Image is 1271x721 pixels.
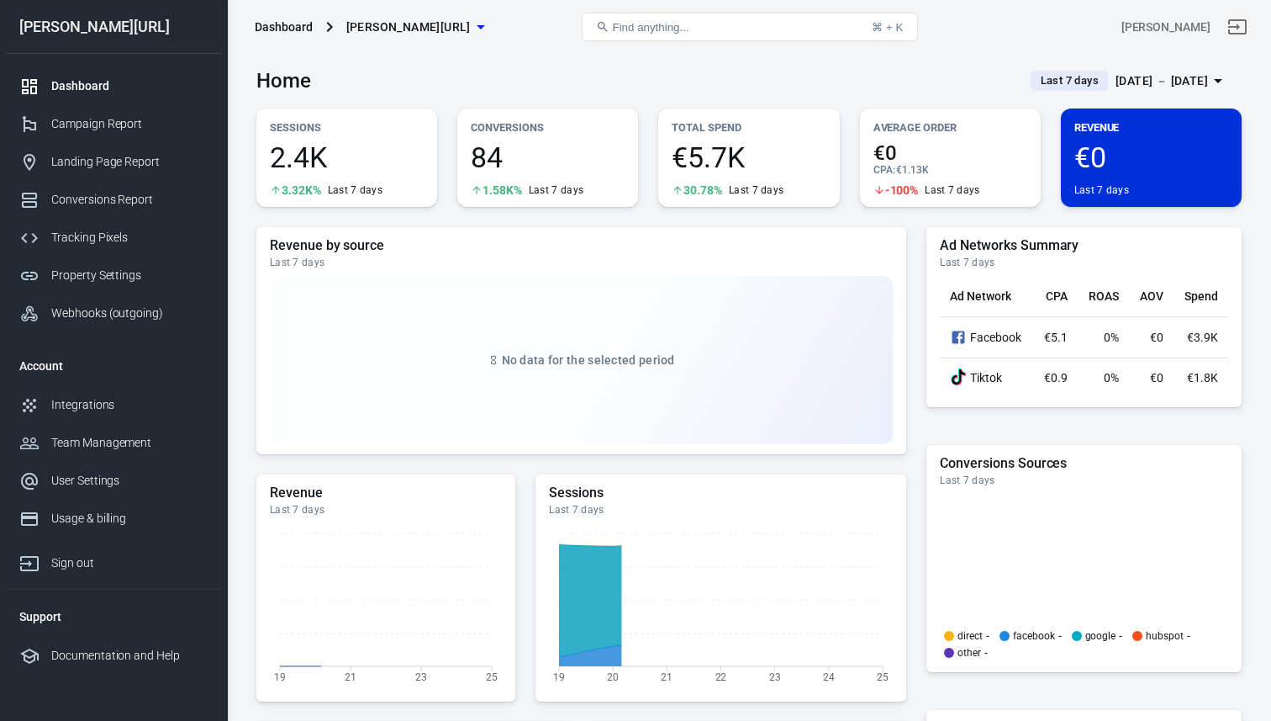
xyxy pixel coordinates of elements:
[940,474,1228,487] div: Last 7 days
[6,67,221,105] a: Dashboard
[549,503,893,517] div: Last 7 days
[872,21,903,34] div: ⌘ + K
[51,229,208,247] div: Tracking Pixels
[51,396,208,414] div: Integrations
[6,294,221,332] a: Webhooks (outgoing)
[51,647,208,665] div: Documentation and Help
[984,648,988,658] span: -
[51,472,208,490] div: User Settings
[6,143,221,181] a: Landing Page Report
[529,183,583,197] div: Last 7 days
[471,143,625,172] span: 84
[6,19,221,34] div: [PERSON_NAME][URL]
[270,143,424,172] span: 2.4K
[1217,7,1258,47] a: Sign out
[1074,183,1129,197] div: Last 7 days
[940,276,1033,317] th: Ad Network
[940,455,1228,472] h5: Conversions Sources
[415,671,427,682] tspan: 23
[1146,631,1184,641] p: hubspot
[1150,331,1163,344] span: €0
[6,181,221,219] a: Conversions Report
[1017,67,1242,95] button: Last 7 days[DATE] － [DATE]
[1119,631,1122,641] span: -
[6,424,221,462] a: Team Management
[6,500,221,538] a: Usage & billing
[1074,143,1228,172] span: €0
[346,17,471,38] span: glorya.ai
[1078,276,1129,317] th: ROAS
[483,184,522,196] span: 1.58K%
[672,119,825,136] p: Total Spend
[683,184,722,196] span: 30.78%
[1044,331,1068,344] span: €5.1
[1034,72,1105,89] span: Last 7 days
[986,631,989,641] span: -
[957,648,981,658] p: other
[1187,631,1190,641] span: -
[270,503,502,517] div: Last 7 days
[51,153,208,171] div: Landing Page Report
[607,671,619,682] tspan: 20
[6,596,221,637] li: Support
[613,21,689,34] span: Find anything...
[885,184,919,196] span: -100%
[1121,19,1210,36] div: Account id: Zo3YXUXY
[270,237,893,254] h5: Revenue by source
[950,327,967,347] svg: Facebook Ads
[950,368,1023,387] div: Tiktok
[729,183,783,197] div: Last 7 days
[877,671,889,682] tspan: 25
[896,164,929,176] span: €1.13K
[340,12,491,43] button: [PERSON_NAME][URL]
[6,219,221,257] a: Tracking Pixels
[672,143,825,172] span: €5.7K
[51,267,208,284] div: Property Settings
[549,485,893,501] h5: Sessions
[1044,371,1068,384] span: €0.9
[873,143,1027,163] span: €0
[256,69,311,93] h3: Home
[582,13,918,41] button: Find anything...⌘ + K
[1104,371,1119,384] span: 0%
[6,346,221,386] li: Account
[6,538,221,582] a: Sign out
[6,386,221,424] a: Integrations
[1058,631,1062,641] span: -
[662,671,673,682] tspan: 21
[1187,371,1218,384] span: €1.8K
[502,353,675,367] span: No data for the selected period
[873,164,896,176] span: CPA :
[1129,276,1173,317] th: AOV
[6,105,221,143] a: Campaign Report
[328,183,382,197] div: Last 7 days
[940,256,1228,269] div: Last 7 days
[270,119,424,136] p: Sessions
[1033,276,1078,317] th: CPA
[769,671,781,682] tspan: 23
[274,671,286,682] tspan: 19
[51,510,208,527] div: Usage & billing
[345,671,356,682] tspan: 21
[270,485,502,501] h5: Revenue
[823,671,835,682] tspan: 24
[925,183,979,197] div: Last 7 days
[950,327,1023,347] div: Facebook
[715,671,727,682] tspan: 22
[6,462,221,500] a: User Settings
[51,115,208,133] div: Campaign Report
[1150,371,1163,384] span: €0
[1104,331,1119,344] span: 0%
[51,77,208,95] div: Dashboard
[1074,119,1228,136] p: Revenue
[51,434,208,452] div: Team Management
[873,119,1027,136] p: Average Order
[471,119,625,136] p: Conversions
[1173,276,1228,317] th: Spend
[486,671,498,682] tspan: 25
[282,184,321,196] span: 3.32K%
[957,631,983,641] p: direct
[950,368,967,387] div: TikTok Ads
[553,671,565,682] tspan: 19
[1115,71,1208,92] div: [DATE] － [DATE]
